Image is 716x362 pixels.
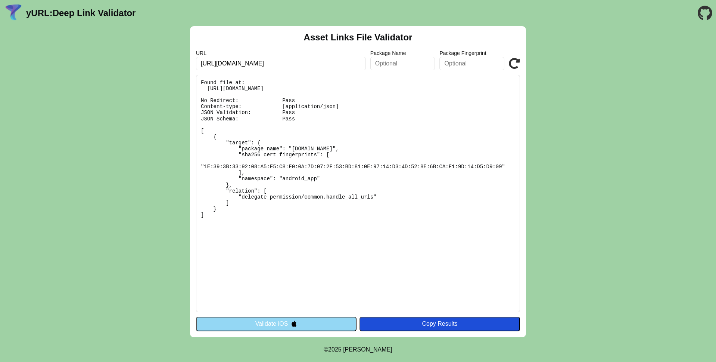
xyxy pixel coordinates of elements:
[196,75,520,312] pre: Found file at: [URL][DOMAIN_NAME] No Redirect: Pass Content-type: [application/json] JSON Validat...
[343,346,392,353] a: Michael Ibragimchayev's Personal Site
[359,317,520,331] button: Copy Results
[196,50,366,56] label: URL
[370,50,435,56] label: Package Name
[304,32,413,43] h2: Asset Links File Validator
[439,57,504,70] input: Optional
[324,337,392,362] footer: ©
[196,317,357,331] button: Validate iOS
[291,320,297,327] img: appleIcon.svg
[26,8,136,18] a: yURL:Deep Link Validator
[328,346,342,353] span: 2025
[370,57,435,70] input: Optional
[4,3,23,23] img: yURL Logo
[439,50,504,56] label: Package Fingerprint
[196,57,366,70] input: Required
[363,320,516,327] div: Copy Results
